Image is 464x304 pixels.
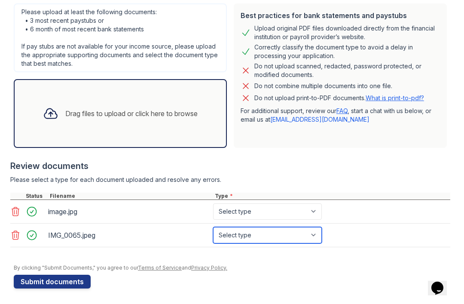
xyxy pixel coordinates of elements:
[213,193,450,200] div: Type
[254,24,440,41] div: Upload original PDF files downloaded directly from the financial institution or payroll provider’...
[138,264,182,271] a: Terms of Service
[14,275,91,289] button: Submit documents
[254,81,392,91] div: Do not combine multiple documents into one file.
[48,193,213,200] div: Filename
[24,193,48,200] div: Status
[14,264,450,271] div: By clicking "Submit Documents," you agree to our and
[10,175,450,184] div: Please select a type for each document uploaded and resolve any errors.
[10,160,450,172] div: Review documents
[48,205,210,218] div: image.jpg
[254,62,440,79] div: Do not upload scanned, redacted, password protected, or modified documents.
[336,107,348,114] a: FAQ
[254,94,424,102] p: Do not upload print-to-PDF documents.
[270,116,369,123] a: [EMAIL_ADDRESS][DOMAIN_NAME]
[241,10,440,21] div: Best practices for bank statements and paystubs
[48,228,210,242] div: IMG_0065.jpeg
[428,270,455,295] iframe: chat widget
[254,43,440,60] div: Correctly classify the document type to avoid a delay in processing your application.
[65,108,198,119] div: Drag files to upload or click here to browse
[191,264,227,271] a: Privacy Policy.
[14,3,227,72] div: Please upload at least the following documents: • 3 most recent paystubs or • 6 month of most rec...
[241,107,440,124] p: For additional support, review our , start a chat with us below, or email us at
[366,94,424,101] a: What is print-to-pdf?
